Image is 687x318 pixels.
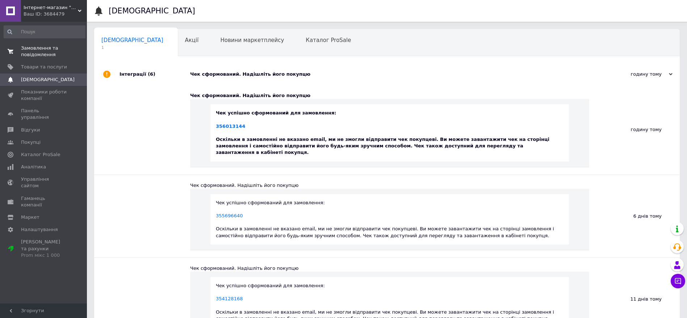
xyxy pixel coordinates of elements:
div: годину тому [589,85,680,175]
span: 1 [101,45,163,50]
a: 355696640 [216,213,243,218]
div: Чек сформований. Надішліть його покупцю [190,182,589,189]
div: Чек сформований. Надішліть його покупцю [190,71,600,78]
div: Чек успішно сформований для замовлення: Оскільки в замовленні не вказано email, ми не змогли відп... [216,200,564,239]
span: Замовлення та повідомлення [21,45,67,58]
h1: [DEMOGRAPHIC_DATA] [109,7,195,15]
span: Налаштування [21,226,58,233]
a: 354128168 [216,296,243,301]
span: Товари та послуги [21,64,67,70]
span: [DEMOGRAPHIC_DATA] [101,37,163,43]
span: Інтернет-магазин "Глобус" [24,4,78,11]
a: 356013144 [216,124,245,129]
span: (6) [148,71,155,77]
div: Ваш ID: 3684479 [24,11,87,17]
span: Управління сайтом [21,176,67,189]
span: Панель управління [21,108,67,121]
div: годину тому [600,71,673,78]
input: Пошук [4,25,85,38]
span: Покупці [21,139,41,146]
div: Інтеграції [120,63,190,85]
span: Акції [185,37,199,43]
span: Відгуки [21,127,40,133]
span: Новини маркетплейсу [220,37,284,43]
div: Prom мікс 1 000 [21,252,67,259]
span: Показники роботи компанії [21,89,67,102]
span: [PERSON_NAME] та рахунки [21,239,67,259]
span: Каталог ProSale [306,37,351,43]
div: 6 днів тому [589,175,680,258]
span: [DEMOGRAPHIC_DATA] [21,76,75,83]
div: Чек сформований. Надішліть його покупцю [190,92,589,99]
span: Маркет [21,214,39,221]
div: Чек успішно сформований для замовлення: Оскільки в замовленні не вказано email, ми не змогли відп... [216,110,564,156]
span: Каталог ProSale [21,151,60,158]
button: Чат з покупцем [671,274,685,288]
span: Аналітика [21,164,46,170]
span: Гаманець компанії [21,195,67,208]
div: Чек сформований. Надішліть його покупцю [190,265,589,272]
